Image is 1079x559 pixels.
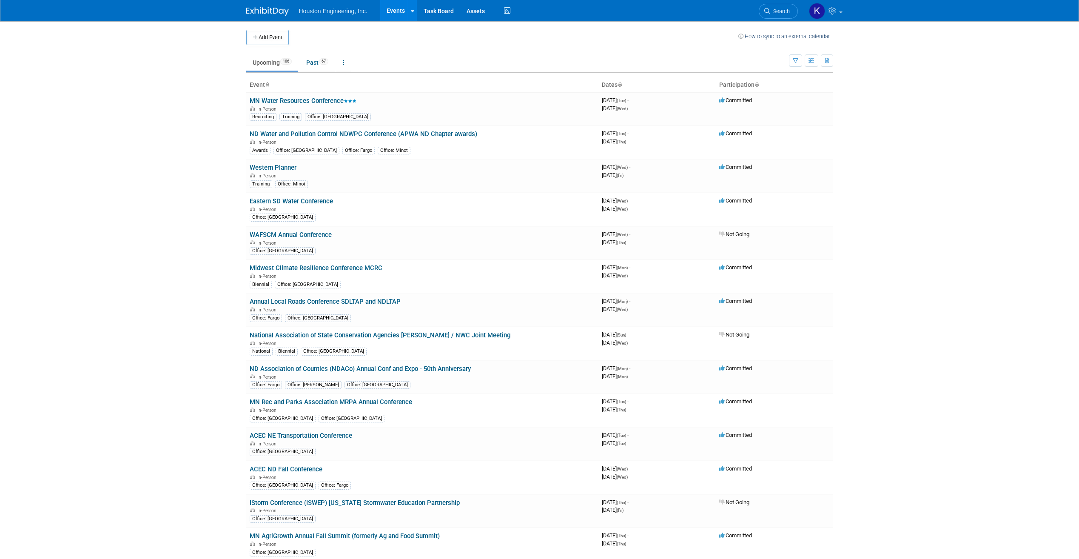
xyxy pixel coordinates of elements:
span: (Tue) [617,131,626,136]
div: Office: Minot [378,147,410,154]
span: In-Person [257,508,279,513]
div: Office: Fargo [250,314,282,322]
span: In-Person [257,140,279,145]
span: (Sun) [617,333,626,337]
a: ND Water and Pollution Control NDWPC Conference (APWA ND Chapter awards) [250,130,477,138]
span: (Wed) [617,199,628,203]
span: [DATE] [602,172,623,178]
a: Sort by Start Date [618,81,622,88]
span: - [627,499,629,505]
span: [DATE] [602,331,629,338]
a: Annual Local Roads Conference SDLTAP and NDLTAP [250,298,401,305]
img: In-Person Event [250,374,255,379]
span: Search [770,8,790,14]
div: Office: [PERSON_NAME] [285,381,342,389]
img: In-Person Event [250,140,255,144]
span: 67 [319,58,328,65]
span: [DATE] [602,205,628,212]
span: (Thu) [617,140,626,144]
span: - [629,465,630,472]
span: - [627,97,629,103]
img: In-Person Event [250,240,255,245]
span: [DATE] [602,105,628,111]
span: Not Going [719,499,749,505]
span: [DATE] [602,432,629,438]
span: (Wed) [617,274,628,278]
div: Office: [GEOGRAPHIC_DATA] [250,247,316,255]
span: [DATE] [602,499,629,505]
div: Office: Fargo [250,381,282,389]
div: Office: [GEOGRAPHIC_DATA] [319,415,384,422]
span: (Wed) [617,207,628,211]
span: (Tue) [617,441,626,446]
span: [DATE] [602,473,628,480]
span: [DATE] [602,272,628,279]
span: [DATE] [602,298,630,304]
span: [DATE] [602,507,623,513]
a: Search [759,4,798,19]
button: Add Event [246,30,289,45]
div: Recruiting [250,113,276,121]
div: Training [250,180,272,188]
a: Midwest Climate Resilience Conference MCRC [250,264,382,272]
span: [DATE] [602,306,628,312]
a: Past67 [300,54,335,71]
a: MN AgriGrowth Annual Fall Summit (formerly Ag and Food Summit) [250,532,440,540]
span: Committed [719,432,752,438]
span: [DATE] [602,465,630,472]
span: In-Person [257,106,279,112]
span: - [627,532,629,539]
span: - [627,331,629,338]
span: - [629,298,630,304]
div: Office: [GEOGRAPHIC_DATA] [285,314,351,322]
span: Committed [719,365,752,371]
span: (Fri) [617,508,623,513]
span: [DATE] [602,138,626,145]
img: In-Person Event [250,475,255,479]
span: [DATE] [602,532,629,539]
div: Office: [GEOGRAPHIC_DATA] [301,348,367,355]
div: Office: Fargo [319,482,351,489]
img: Kendra Jensen [809,3,825,19]
span: (Thu) [617,533,626,538]
img: In-Person Event [250,207,255,211]
span: [DATE] [602,440,626,446]
img: In-Person Event [250,341,255,345]
span: [DATE] [602,339,628,346]
a: Sort by Participation Type [754,81,759,88]
div: Office: [GEOGRAPHIC_DATA] [273,147,339,154]
span: Committed [719,264,752,271]
div: Biennial [276,348,298,355]
span: [DATE] [602,373,628,379]
span: (Mon) [617,299,628,304]
span: [DATE] [602,406,626,413]
a: Western Planner [250,164,296,171]
span: - [627,130,629,137]
div: Biennial [250,281,272,288]
span: In-Person [257,341,279,346]
span: Committed [719,532,752,539]
span: (Wed) [617,232,628,237]
a: Sort by Event Name [265,81,269,88]
span: (Wed) [617,307,628,312]
a: ACEC NE Transportation Conference [250,432,352,439]
span: (Thu) [617,240,626,245]
span: In-Person [257,374,279,380]
span: Houston Engineering, Inc. [299,8,367,14]
span: Committed [719,130,752,137]
span: In-Person [257,408,279,413]
span: In-Person [257,307,279,313]
span: (Mon) [617,366,628,371]
a: IStorm Conference (ISWEP) [US_STATE] Stormwater Education Partnership [250,499,460,507]
span: Committed [719,164,752,170]
span: [DATE] [602,130,629,137]
a: Eastern SD Water Conference [250,197,333,205]
span: Committed [719,398,752,405]
span: (Tue) [617,433,626,438]
a: MN Water Resources Conference [250,97,356,105]
a: How to sync to an external calendar... [738,33,833,40]
a: WAFSCM Annual Conference [250,231,332,239]
span: [DATE] [602,239,626,245]
span: - [629,164,630,170]
a: Upcoming106 [246,54,298,71]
